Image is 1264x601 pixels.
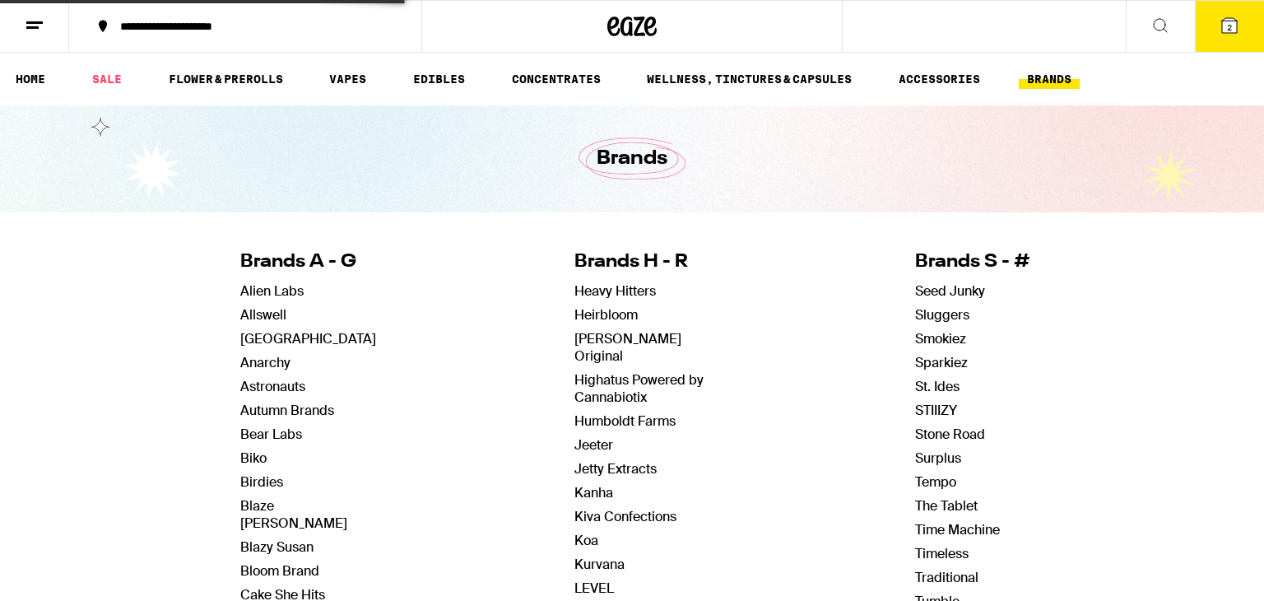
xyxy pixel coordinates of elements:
[574,330,681,365] a: [PERSON_NAME] Original
[915,545,969,562] a: Timeless
[1227,22,1232,32] span: 2
[574,460,657,478] a: Jetty Extracts
[915,306,969,324] a: Sluggers
[240,354,290,371] a: Anarchy
[405,69,473,89] a: EDIBLES
[915,354,968,371] a: Sparkiez
[574,436,613,454] a: Jeeter
[574,556,625,573] a: Kurvana
[84,69,130,89] a: SALE
[240,473,283,491] a: Birdies
[240,378,305,395] a: Astronauts
[915,282,985,300] a: Seed Junky
[915,249,1031,275] h4: Brands S - #
[915,330,966,347] a: Smokiez
[574,484,613,501] a: Kanha
[915,402,957,419] a: STIIIZY
[915,521,1000,538] a: Time Machine
[240,249,376,275] h4: Brands A - G
[240,497,347,532] a: Blaze [PERSON_NAME]
[915,473,956,491] a: Tempo
[1019,69,1080,89] a: BRANDS
[915,450,961,467] a: Surplus
[915,569,978,586] a: Traditional
[574,282,656,300] a: Heavy Hitters
[240,426,302,443] a: Bear Labs
[574,412,676,430] a: Humboldt Farms
[240,330,376,347] a: [GEOGRAPHIC_DATA]
[504,69,609,89] a: CONCENTRATES
[915,497,978,515] a: The Tablet
[574,532,598,549] a: Koa
[915,378,960,395] a: St. Ides
[240,282,304,300] a: Alien Labs
[574,508,676,525] a: Kiva Confections
[597,145,667,173] h1: Brands
[321,69,374,89] a: VAPES
[160,69,291,89] a: FLOWER & PREROLLS
[240,562,319,580] a: Bloom Brand
[574,306,638,324] a: Heirbloom
[7,69,53,89] a: HOME
[574,580,614,597] a: LEVEL
[240,538,314,556] a: Blazy Susan
[639,69,860,89] a: WELLNESS, TINCTURES & CAPSULES
[574,249,717,275] h4: Brands H - R
[915,426,985,443] a: Stone Road
[574,371,704,406] a: Highatus Powered by Cannabiotix
[240,306,286,324] a: Allswell
[240,450,267,467] a: Biko
[1195,1,1264,52] button: 2
[890,69,988,89] a: ACCESSORIES
[240,402,334,419] a: Autumn Brands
